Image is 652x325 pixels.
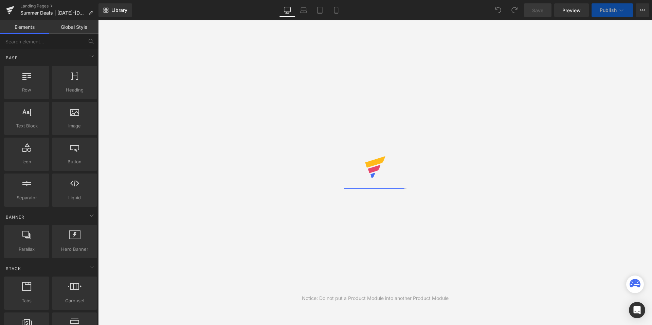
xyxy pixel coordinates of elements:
a: Landing Pages [20,3,98,9]
span: Image [54,122,95,129]
span: Text Block [6,122,47,129]
a: Mobile [328,3,344,17]
span: Stack [5,265,22,272]
span: Separator [6,194,47,201]
span: Row [6,86,47,94]
span: Summer Deals | [DATE]-[DATE] [20,10,86,16]
a: Laptop [295,3,312,17]
span: Base [5,55,18,61]
span: Banner [5,214,25,220]
span: Button [54,158,95,165]
div: Notice: Do not put a Product Module into another Product Module [302,294,449,302]
button: Publish [592,3,633,17]
span: Publish [600,7,617,13]
span: Hero Banner [54,246,95,253]
span: Tabs [6,297,47,304]
div: Open Intercom Messenger [629,302,645,318]
span: Preview [562,7,581,14]
span: Liquid [54,194,95,201]
a: Preview [554,3,589,17]
span: Heading [54,86,95,94]
span: Save [532,7,543,14]
a: Global Style [49,20,98,34]
span: Library [111,7,127,13]
span: Parallax [6,246,47,253]
button: More [636,3,649,17]
button: Undo [491,3,505,17]
span: Carousel [54,297,95,304]
a: New Library [98,3,132,17]
button: Redo [508,3,521,17]
a: Desktop [279,3,295,17]
a: Tablet [312,3,328,17]
span: Icon [6,158,47,165]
